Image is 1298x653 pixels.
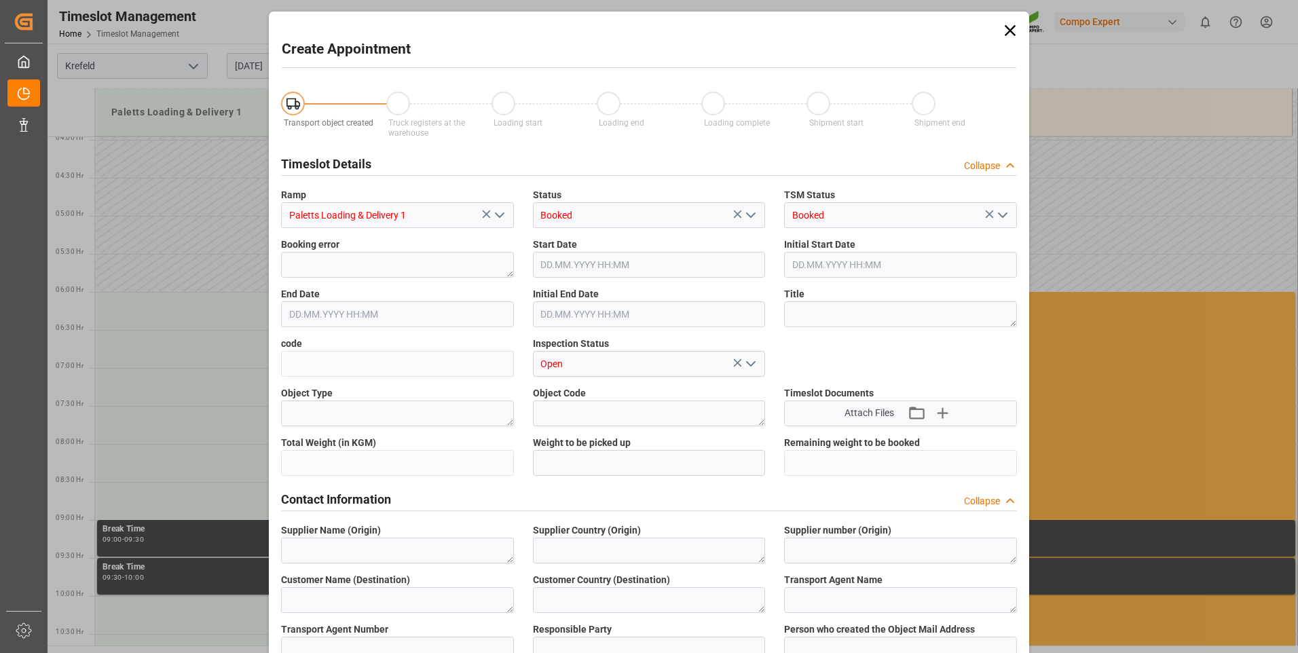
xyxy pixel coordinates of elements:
span: Loading start [494,118,542,128]
span: Shipment start [809,118,864,128]
span: Supplier number (Origin) [784,523,891,538]
h2: Contact Information [281,490,391,508]
span: End Date [281,287,320,301]
span: Title [784,287,804,301]
button: open menu [740,205,760,226]
span: Attach Files [845,406,894,420]
span: Transport object created [284,118,373,128]
span: Shipment end [914,118,965,128]
input: Type to search/select [533,202,766,228]
span: Initial Start Date [784,238,855,252]
span: Total Weight (in KGM) [281,436,376,450]
input: DD.MM.YYYY HH:MM [533,301,766,327]
span: Inspection Status [533,337,609,351]
span: Responsible Party [533,622,612,637]
span: Timeslot Documents [784,386,874,400]
span: Loading complete [704,118,770,128]
input: DD.MM.YYYY HH:MM [281,301,514,327]
span: Initial End Date [533,287,599,301]
h2: Create Appointment [282,39,411,60]
span: Person who created the Object Mail Address [784,622,975,637]
span: Booking error [281,238,339,252]
span: Start Date [533,238,577,252]
span: Supplier Country (Origin) [533,523,641,538]
span: Transport Agent Name [784,573,883,587]
span: Ramp [281,188,306,202]
div: Collapse [964,494,1000,508]
span: Customer Country (Destination) [533,573,670,587]
span: TSM Status [784,188,835,202]
span: Customer Name (Destination) [281,573,410,587]
input: DD.MM.YYYY HH:MM [784,252,1017,278]
span: Object Type [281,386,333,400]
button: open menu [740,354,760,375]
span: Truck registers at the warehouse [388,118,465,138]
span: Transport Agent Number [281,622,388,637]
span: code [281,337,302,351]
span: Status [533,188,561,202]
input: Type to search/select [281,202,514,228]
input: DD.MM.YYYY HH:MM [533,252,766,278]
button: open menu [488,205,508,226]
span: Weight to be picked up [533,436,631,450]
span: Supplier Name (Origin) [281,523,381,538]
span: Remaining weight to be booked [784,436,920,450]
div: Collapse [964,159,1000,173]
h2: Timeslot Details [281,155,371,173]
span: Loading end [599,118,644,128]
button: open menu [991,205,1012,226]
span: Object Code [533,386,586,400]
